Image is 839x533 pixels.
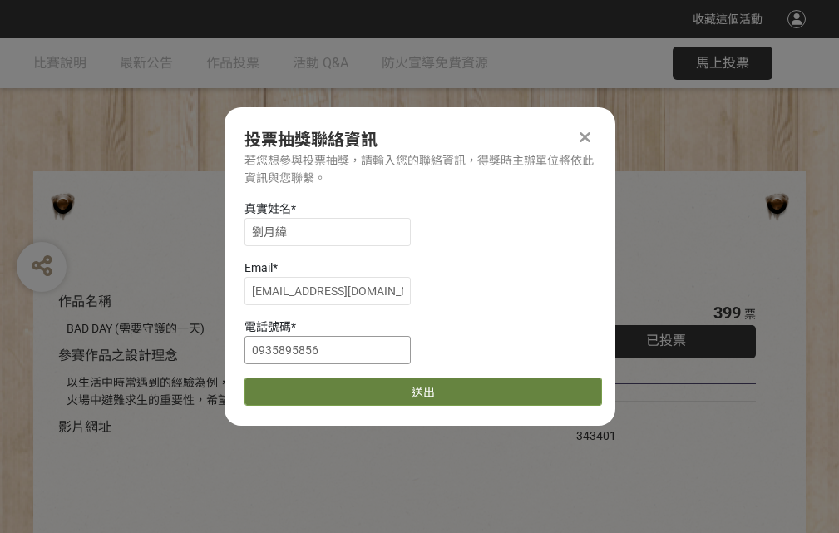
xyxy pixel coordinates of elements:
span: 影片網址 [58,419,111,435]
span: 最新公告 [120,55,173,71]
span: 比賽說明 [33,55,86,71]
span: 活動 Q&A [293,55,348,71]
button: 送出 [244,378,602,406]
span: Email [244,261,273,274]
span: 票 [744,308,756,321]
iframe: Facebook Share [620,410,703,427]
span: 真實姓名 [244,202,291,215]
a: 最新公告 [120,38,173,88]
button: 馬上投票 [673,47,772,80]
span: 防火宣導免費資源 [382,55,488,71]
div: BAD DAY (需要守護的一天) [67,320,526,338]
a: 比賽說明 [33,38,86,88]
span: 作品名稱 [58,294,111,309]
div: 若您想參與投票抽獎，請輸入您的聯絡資訊，得獎時主辦單位將依此資訊與您聯繫。 [244,152,595,187]
span: 馬上投票 [696,55,749,71]
a: 防火宣導免費資源 [382,38,488,88]
span: 參賽作品之設計理念 [58,348,178,363]
a: 活動 Q&A [293,38,348,88]
div: 以生活中時常遇到的經驗為例，透過對比的方式宣傳住宅用火災警報器、家庭逃生計畫及火場中避難求生的重要性，希望透過趣味的短影音讓更多人認識到更多的防火觀念。 [67,374,526,409]
a: 作品投票 [206,38,259,88]
span: 399 [713,303,741,323]
span: 收藏這個活動 [693,12,763,26]
span: 電話號碼 [244,320,291,333]
span: 已投票 [646,333,686,348]
span: 作品投票 [206,55,259,71]
div: 投票抽獎聯絡資訊 [244,127,595,152]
